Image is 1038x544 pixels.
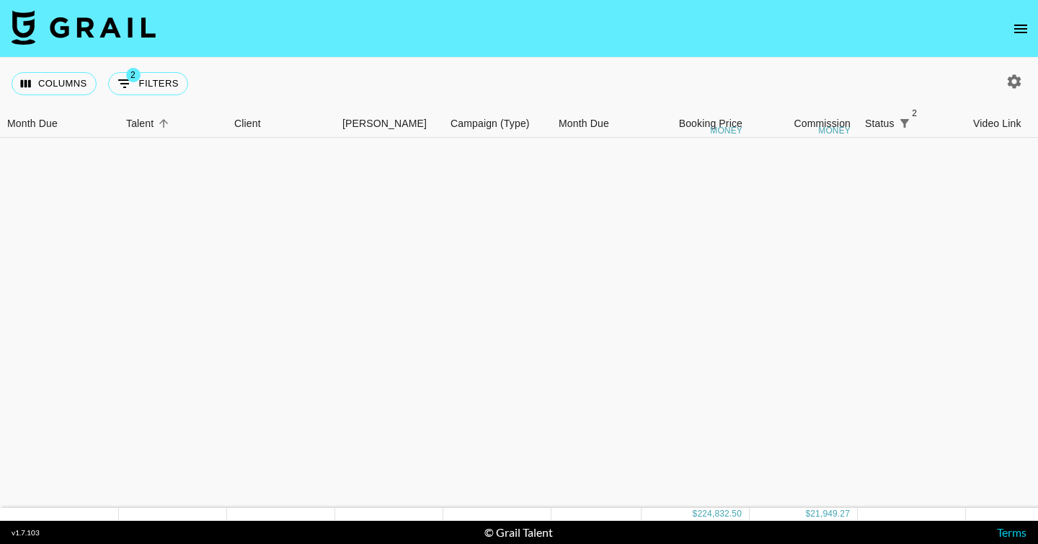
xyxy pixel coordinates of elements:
[335,110,443,138] div: Booker
[154,113,174,133] button: Sort
[794,110,851,138] div: Commission
[818,126,851,135] div: money
[805,508,810,520] div: $
[551,110,642,138] div: Month Due
[119,110,227,138] div: Talent
[126,110,154,138] div: Talent
[895,113,915,133] button: Show filters
[973,110,1021,138] div: Video Link
[908,106,922,120] span: 2
[342,110,427,138] div: [PERSON_NAME]
[710,126,742,135] div: money
[12,72,97,95] button: Select columns
[484,525,553,540] div: © Grail Talent
[997,525,1026,539] a: Terms
[679,110,742,138] div: Booking Price
[895,113,915,133] div: 2 active filters
[443,110,551,138] div: Campaign (Type)
[451,110,530,138] div: Campaign (Type)
[865,110,895,138] div: Status
[559,110,609,138] div: Month Due
[126,68,141,82] span: 2
[234,110,261,138] div: Client
[697,508,742,520] div: 224,832.50
[227,110,335,138] div: Client
[12,10,156,45] img: Grail Talent
[693,508,698,520] div: $
[12,528,40,538] div: v 1.7.103
[858,110,966,138] div: Status
[810,508,850,520] div: 21,949.27
[915,113,935,133] button: Sort
[108,72,188,95] button: Show filters
[1006,14,1035,43] button: open drawer
[7,110,58,138] div: Month Due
